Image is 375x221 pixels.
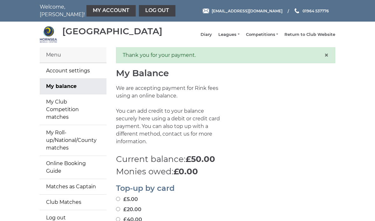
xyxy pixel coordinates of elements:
[116,196,138,203] label: £5.00
[116,47,335,63] div: Thank you for your payment.
[324,50,329,60] span: ×
[116,68,335,78] h1: My Balance
[203,8,283,14] a: Email [EMAIL_ADDRESS][DOMAIN_NAME]
[174,166,198,177] strong: £0.00
[212,8,283,13] span: [EMAIL_ADDRESS][DOMAIN_NAME]
[324,51,329,59] button: Close
[116,197,120,201] input: £5.00
[40,179,106,194] a: Matches as Captain
[201,32,212,37] a: Diary
[116,206,141,213] label: £20.00
[295,8,299,13] img: Phone us
[40,79,106,94] a: My balance
[294,8,329,14] a: Phone us 01964 537776
[284,32,335,37] a: Return to Club Website
[40,47,106,63] div: Menu
[303,8,329,13] span: 01964 537776
[116,184,335,192] h2: Top-up by card
[186,154,215,164] strong: £50.00
[116,207,120,211] input: £20.00
[40,3,157,18] nav: Welcome, [PERSON_NAME]!
[218,32,239,37] a: Leagues
[62,26,162,36] div: [GEOGRAPHIC_DATA]
[40,26,57,43] img: Hornsea Bowls Centre
[116,153,335,165] p: Current balance:
[139,5,175,17] a: Log out
[86,5,136,17] a: My Account
[246,32,278,37] a: Competitions
[116,165,335,178] p: Monies owed:
[40,195,106,210] a: Club Matches
[40,125,106,156] a: My Roll-up/National/County matches
[40,63,106,78] a: Account settings
[40,156,106,179] a: Online Booking Guide
[203,9,209,13] img: Email
[40,94,106,125] a: My Club Competition matches
[116,84,221,153] p: We are accepting payment for Rink fees using an online balance. You can add credit to your balanc...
